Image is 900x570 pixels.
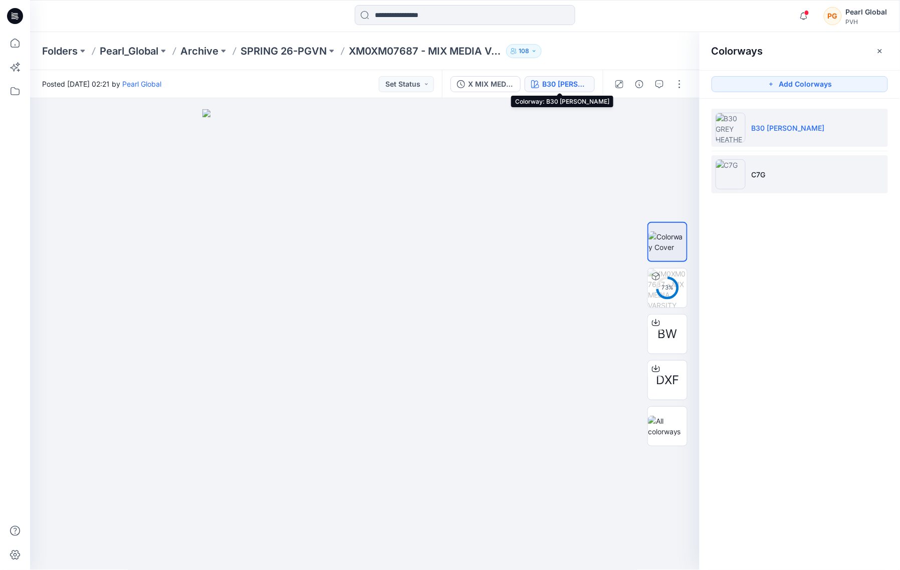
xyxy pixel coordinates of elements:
[100,44,158,58] a: Pearl_Global
[506,44,542,58] button: 108
[655,283,680,292] div: 73 %
[648,416,687,437] img: All colorways
[542,79,588,90] div: B30 GREY HEATHER
[712,45,763,57] h2: Colorways
[658,325,678,343] span: BW
[42,79,161,89] span: Posted [DATE] 02:21 by
[712,76,888,92] button: Add Colorways
[752,169,766,180] p: C7G
[525,76,595,92] button: B30 [PERSON_NAME]
[656,371,679,389] span: DXF
[648,231,687,252] img: Colorway Cover
[824,7,842,25] div: PG
[631,76,647,92] button: Details
[42,44,78,58] a: Folders
[241,44,327,58] a: SPRING 26-PGVN
[180,44,218,58] a: Archive
[519,46,529,57] p: 108
[752,123,825,133] p: B30 [PERSON_NAME]
[716,159,746,189] img: C7G
[846,18,887,26] div: PVH
[468,79,514,90] div: X MIX MEDIA VARSITY BOMBER
[349,44,502,58] p: XM0XM07687 - MIX MEDIA VARSITY BOMBER-FIT V02
[716,113,746,143] img: B30 GREY HEATHER
[202,109,527,570] img: eyJhbGciOiJIUzI1NiIsImtpZCI6IjAiLCJzbHQiOiJzZXMiLCJ0eXAiOiJKV1QifQ.eyJkYXRhIjp7InR5cGUiOiJzdG9yYW...
[648,268,687,308] img: XM0XM07687 - MIX MEDIA VARSITY BOMBER-FIT V02 B30 GREY HEATHER
[122,80,161,88] a: Pearl Global
[846,6,887,18] div: Pearl Global
[451,76,521,92] button: X MIX MEDIA VARSITY BOMBER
